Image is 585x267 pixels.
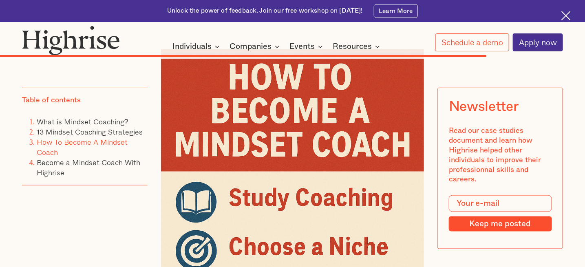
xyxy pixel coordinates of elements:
[561,11,571,20] img: Cross icon
[435,33,509,51] a: Schedule a demo
[230,42,272,51] div: Companies
[449,216,552,232] input: Keep me posted
[449,195,552,232] form: Modal Form
[374,4,418,18] a: Learn More
[333,42,382,51] div: Resources
[167,7,363,15] div: Unlock the power of feedback. Join our free workshop on [DATE]!
[449,195,552,212] input: Your e-mail
[230,42,282,51] div: Companies
[289,42,325,51] div: Events
[513,33,563,51] a: Apply now
[22,26,120,55] img: Highrise logo
[37,136,128,158] a: How To Become A Mindset Coach
[333,42,372,51] div: Resources
[37,116,128,127] a: What is Mindset Coaching?
[449,126,552,184] div: Read our case studies document and learn how Highrise helped other individuals to improve their p...
[172,42,222,51] div: Individuals
[22,95,81,105] div: Table of contents
[37,157,140,178] a: Become a Mindset Coach With Highrise
[449,99,519,115] div: Newsletter
[37,126,143,137] a: 13 Mindset Coaching Strategies
[172,42,212,51] div: Individuals
[289,42,315,51] div: Events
